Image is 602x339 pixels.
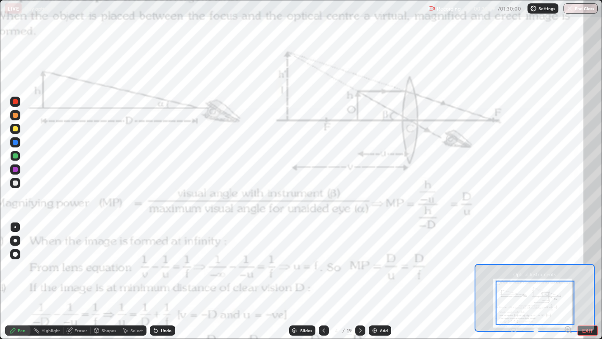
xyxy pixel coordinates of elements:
[342,328,345,333] div: /
[130,328,143,333] div: Select
[566,5,573,12] img: end-class-cross
[437,6,461,12] p: Recording
[25,5,49,12] p: Ray optics
[300,328,312,333] div: Slides
[41,328,60,333] div: Highlight
[161,328,171,333] div: Undo
[347,327,352,334] div: 19
[577,325,598,336] button: EXIT
[530,5,537,12] img: class-settings-icons
[538,6,555,11] p: Settings
[380,328,388,333] div: Add
[428,5,435,12] img: recording.375f2c34.svg
[75,328,87,333] div: Eraser
[102,328,116,333] div: Shapes
[18,328,25,333] div: Pen
[8,5,19,12] p: LIVE
[371,327,378,334] img: add-slide-button
[563,3,598,14] button: End Class
[332,328,341,333] div: 4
